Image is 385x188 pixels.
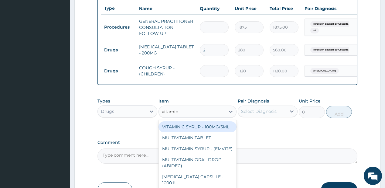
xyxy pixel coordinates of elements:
td: [MEDICAL_DATA] TABLET - 200MG [136,41,197,59]
img: d_794563401_company_1708531726252_794563401 [11,30,25,46]
span: [MEDICAL_DATA] [310,68,339,74]
label: Types [97,99,110,104]
th: Quantity [197,2,232,15]
div: Drugs [101,108,114,114]
label: Unit Price [299,98,321,104]
td: Drugs [101,65,136,77]
th: Type [101,3,136,14]
td: GENERAL PRACTITIONER CONSULTATION FOLLOW UP [136,15,197,40]
div: MULTIVITAMIN ORAL DROP - (ABIDEC) [158,154,237,171]
div: VITAMIN C SYRUP - 100MG/5ML [158,121,237,132]
th: Total Price [267,2,302,15]
td: Procedures [101,22,136,33]
span: Infection caused by Cestoda an... [310,47,357,53]
div: MULTIVITAMIN TABLET [158,132,237,143]
div: MULTIVITAMIN SYRUP - (EMVITE) [158,143,237,154]
span: Infection caused by Cestoda an... [310,21,357,27]
label: Comment [97,140,357,145]
span: We're online! [35,56,84,117]
span: + 1 [310,28,319,34]
label: Item [158,98,169,104]
th: Unit Price [232,2,267,15]
textarea: Type your message and hit 'Enter' [3,124,116,145]
th: Name [136,2,197,15]
div: Select Diagnosis [241,108,277,114]
td: COUGH SYRUP - (CHILDREN) [136,62,197,80]
label: Pair Diagnosis [238,98,269,104]
button: Add [326,106,352,118]
div: Minimize live chat window [100,3,114,18]
td: Drugs [101,44,136,56]
th: Pair Diagnosis [302,2,368,15]
div: Chat with us now [32,34,102,42]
